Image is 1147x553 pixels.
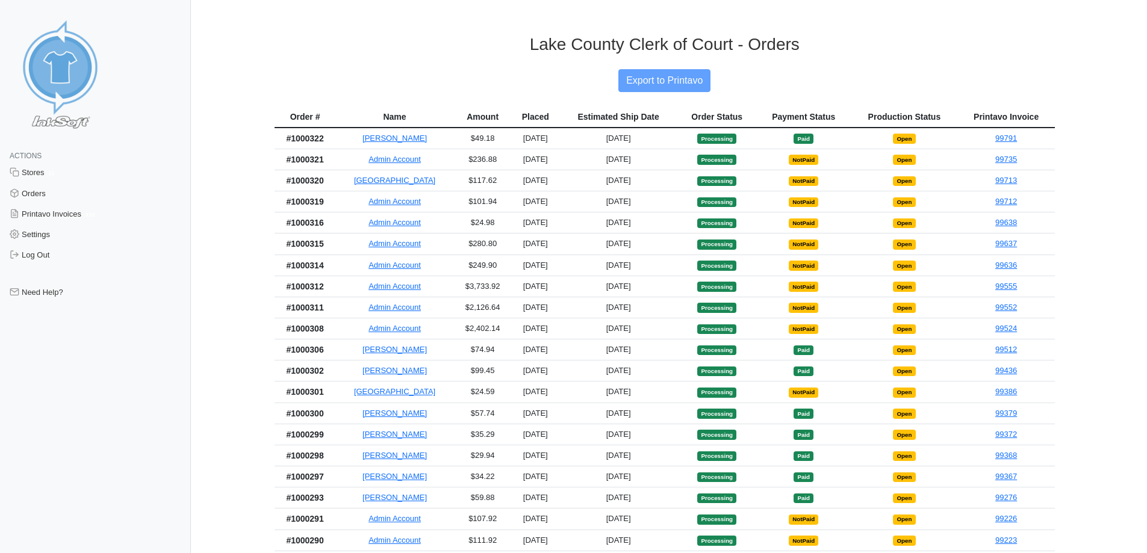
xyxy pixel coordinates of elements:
[275,424,336,445] th: #1000299
[454,445,512,466] td: $29.94
[368,324,421,333] a: Admin Account
[275,170,336,191] th: #1000320
[512,466,559,487] td: [DATE]
[368,155,421,164] a: Admin Account
[454,149,512,170] td: $236.88
[697,176,736,187] span: Processing
[559,233,677,255] td: [DATE]
[559,403,677,424] td: [DATE]
[512,170,559,191] td: [DATE]
[893,324,916,335] span: Open
[893,218,916,229] span: Open
[789,239,819,250] span: NotPaid
[789,261,819,271] span: NotPaid
[893,514,916,525] span: Open
[454,403,512,424] td: $57.74
[275,466,336,487] th: #1000297
[559,360,677,382] td: [DATE]
[275,360,336,382] th: #1000302
[794,134,813,144] span: Paid
[454,255,512,276] td: $249.90
[794,345,813,356] span: Paid
[789,324,819,335] span: NotPaid
[454,339,512,360] td: $74.94
[995,514,1017,523] a: 99226
[454,276,512,297] td: $3,733.92
[275,212,336,233] th: #1000316
[995,261,1017,270] a: 99636
[697,493,736,504] span: Processing
[559,170,677,191] td: [DATE]
[368,282,421,291] a: Admin Account
[354,387,435,396] a: [GEOGRAPHIC_DATA]
[697,261,736,271] span: Processing
[995,387,1017,396] a: 99386
[454,170,512,191] td: $117.62
[512,107,559,128] th: Placed
[335,107,453,128] th: Name
[697,366,736,377] span: Processing
[559,445,677,466] td: [DATE]
[893,303,916,313] span: Open
[512,530,559,551] td: [DATE]
[354,176,435,185] a: [GEOGRAPHIC_DATA]
[995,493,1017,502] a: 99276
[559,466,677,487] td: [DATE]
[559,212,677,233] td: [DATE]
[697,345,736,356] span: Processing
[995,197,1017,206] a: 99712
[275,339,336,360] th: #1000306
[275,149,336,170] th: #1000321
[893,451,916,462] span: Open
[697,134,736,144] span: Processing
[512,255,559,276] td: [DATE]
[559,508,677,530] td: [DATE]
[893,176,916,187] span: Open
[559,530,677,551] td: [DATE]
[893,409,916,419] span: Open
[893,239,916,250] span: Open
[275,255,336,276] th: #1000314
[368,303,421,312] a: Admin Account
[275,508,336,530] th: #1000291
[368,261,421,270] a: Admin Account
[789,197,819,208] span: NotPaid
[789,388,819,398] span: NotPaid
[995,282,1017,291] a: 99555
[559,276,677,297] td: [DATE]
[454,318,512,339] td: $2,402.14
[893,536,916,546] span: Open
[893,472,916,483] span: Open
[789,176,819,187] span: NotPaid
[275,318,336,339] th: #1000308
[995,303,1017,312] a: 99552
[362,366,427,375] a: [PERSON_NAME]
[275,403,336,424] th: #1000300
[559,255,677,276] td: [DATE]
[893,430,916,440] span: Open
[368,197,421,206] a: Admin Account
[454,128,512,149] td: $49.18
[223,34,1105,55] h3: Lake County Clerk of Court - Orders
[697,472,736,483] span: Processing
[454,424,512,445] td: $35.29
[559,487,677,508] td: [DATE]
[893,197,916,208] span: Open
[362,345,427,354] a: [PERSON_NAME]
[893,134,916,144] span: Open
[995,536,1017,545] a: 99223
[697,430,736,440] span: Processing
[362,472,427,481] a: [PERSON_NAME]
[995,451,1017,460] a: 99368
[995,218,1017,227] a: 99638
[512,403,559,424] td: [DATE]
[454,107,512,128] th: Amount
[512,339,559,360] td: [DATE]
[275,530,336,551] th: #1000290
[454,508,512,530] td: $107.92
[512,360,559,382] td: [DATE]
[368,239,421,248] a: Admin Account
[995,409,1017,418] a: 99379
[512,297,559,318] td: [DATE]
[362,430,427,439] a: [PERSON_NAME]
